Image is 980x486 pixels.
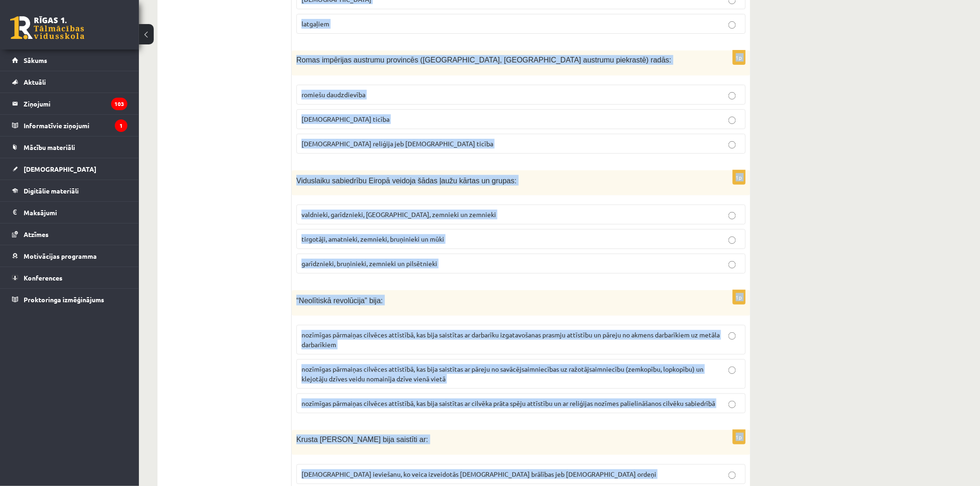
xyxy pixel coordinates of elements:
[302,210,496,218] span: valdnieki, garīdznieki, [GEOGRAPHIC_DATA], zemnieki un zemnieki
[12,289,127,310] a: Proktoringa izmēģinājums
[296,297,383,305] span: “Neolītiskā revolūcija” bija:
[729,21,736,29] input: latgaļiem
[24,115,127,136] legend: Informatīvie ziņojumi
[733,290,746,305] p: 1p
[24,78,46,86] span: Aktuāli
[12,245,127,267] a: Motivācijas programma
[729,332,736,340] input: nozīmīgas pārmaiņas cilvēces attīstībā, kas bija saistītas ar darbarīku izgatavošanas prasmju att...
[12,202,127,223] a: Maksājumi
[302,365,704,383] span: nozīmīgas pārmaiņas cilvēces attīstībā, kas bija saistītas ar pāreju no savācējsaimniecības uz ra...
[302,19,329,28] span: latgaļiem
[24,274,63,282] span: Konferences
[24,165,96,173] span: [DEMOGRAPHIC_DATA]
[296,56,672,64] span: Romas impērijas austrumu provincēs ([GEOGRAPHIC_DATA], [GEOGRAPHIC_DATA] austrumu piekrastē) radās:
[12,224,127,245] a: Atzīmes
[24,230,49,238] span: Atzīmes
[12,267,127,288] a: Konferences
[24,93,127,114] legend: Ziņojumi
[24,187,79,195] span: Digitālie materiāli
[302,90,365,99] span: romiešu daudzdievība
[302,115,389,123] span: [DEMOGRAPHIC_DATA] ticība
[24,252,97,260] span: Motivācijas programma
[12,115,127,136] a: Informatīvie ziņojumi1
[302,330,720,349] span: nozīmīgas pārmaiņas cilvēces attīstībā, kas bija saistītas ar darbarīku izgatavošanas prasmju att...
[733,170,746,185] p: 1p
[296,177,517,185] span: Viduslaiku sabiedrību Eiropā veidoja šādas ļaužu kārtas un grupas:
[24,143,75,151] span: Mācību materiāli
[296,436,428,443] span: Krusta [PERSON_NAME] bija saistīti ar:
[111,98,127,110] i: 103
[12,93,127,114] a: Ziņojumi103
[733,50,746,65] p: 1p
[729,367,736,374] input: nozīmīgas pārmaiņas cilvēces attīstībā, kas bija saistītas ar pāreju no savācējsaimniecības uz ra...
[729,92,736,100] input: romiešu daudzdievība
[24,56,47,64] span: Sākums
[10,16,84,39] a: Rīgas 1. Tālmācības vidusskola
[302,235,444,243] span: tirgotāji, amatnieki, zemnieki, bruņinieki un mūki
[733,430,746,444] p: 1p
[302,259,437,268] span: garīdznieki, bruņinieki, zemnieki un pilsētnieki
[729,117,736,124] input: [DEMOGRAPHIC_DATA] ticība
[729,237,736,244] input: tirgotāji, amatnieki, zemnieki, bruņinieki un mūki
[24,295,104,304] span: Proktoringa izmēģinājums
[729,472,736,479] input: [DEMOGRAPHIC_DATA] ieviešanu, ko veica izveidotās [DEMOGRAPHIC_DATA] brālības jeb [DEMOGRAPHIC_DA...
[302,139,493,148] span: [DEMOGRAPHIC_DATA] reliģija jeb [DEMOGRAPHIC_DATA] ticība
[729,212,736,219] input: valdnieki, garīdznieki, [GEOGRAPHIC_DATA], zemnieki un zemnieki
[12,71,127,93] a: Aktuāli
[729,141,736,149] input: [DEMOGRAPHIC_DATA] reliģija jeb [DEMOGRAPHIC_DATA] ticība
[729,261,736,268] input: garīdznieki, bruņinieki, zemnieki un pilsētnieki
[729,401,736,408] input: nozīmīgas pārmaiņas cilvēces attīstībā, kas bija saistītas ar cilvēka prāta spēju attīstību un ar...
[302,470,656,478] span: [DEMOGRAPHIC_DATA] ieviešanu, ko veica izveidotās [DEMOGRAPHIC_DATA] brālības jeb [DEMOGRAPHIC_DA...
[302,399,715,407] span: nozīmīgas pārmaiņas cilvēces attīstībā, kas bija saistītas ar cilvēka prāta spēju attīstību un ar...
[12,50,127,71] a: Sākums
[12,137,127,158] a: Mācību materiāli
[12,180,127,201] a: Digitālie materiāli
[12,158,127,180] a: [DEMOGRAPHIC_DATA]
[115,119,127,132] i: 1
[24,202,127,223] legend: Maksājumi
